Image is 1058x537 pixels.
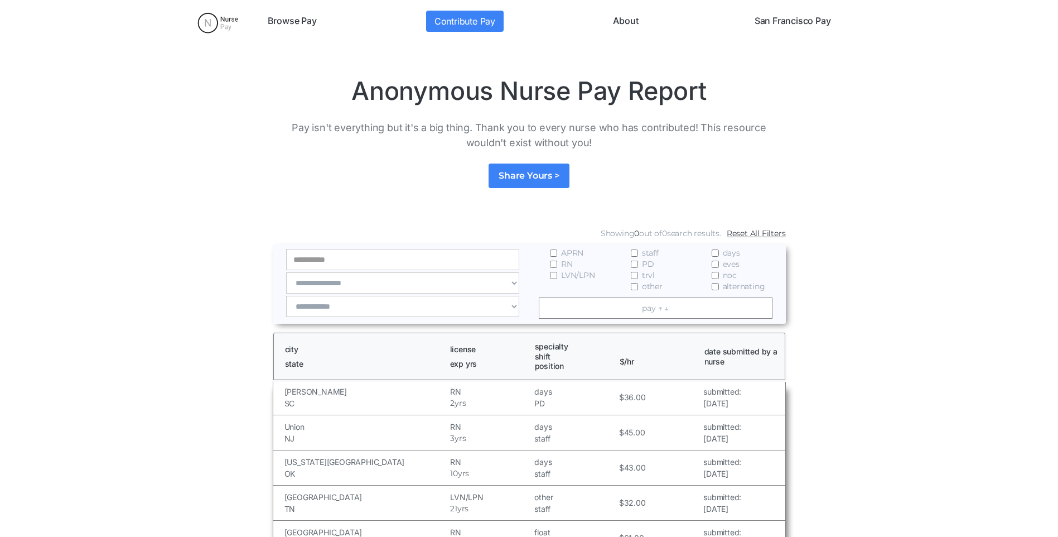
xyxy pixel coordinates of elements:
[631,250,638,257] input: staff
[624,497,646,509] h5: 32.00
[273,120,786,150] p: Pay isn't everything but it's a big thing. Thank you to every nurse who has contributed! This res...
[263,11,321,32] a: Browse Pay
[642,247,659,258] span: staff
[534,491,616,503] h5: other
[535,361,610,371] h1: position
[662,228,667,238] span: 0
[534,503,616,515] h5: staff
[539,298,772,319] a: pay ↑ ↓
[561,247,583,258] span: APRN
[534,421,616,433] h5: days
[703,491,741,515] a: submitted:[DATE]
[284,456,448,468] h5: [US_STATE][GEOGRAPHIC_DATA]
[284,397,448,409] h5: SC
[712,283,719,290] input: alternating
[284,433,448,444] h5: NJ
[723,258,740,270] span: eves
[620,347,694,366] h1: $/hr
[703,456,741,468] h5: submitted:
[535,342,610,352] h1: specialty
[703,491,741,503] h5: submitted:
[489,164,569,188] a: Share Yours >
[723,247,740,258] span: days
[703,503,741,515] h5: [DATE]
[284,386,448,397] h5: [PERSON_NAME]
[284,421,448,433] h5: Union
[284,503,448,515] h5: TN
[723,270,737,281] span: noc
[703,386,741,397] h5: submitted:
[534,456,616,468] h5: days
[450,491,532,503] h5: LVN/LPN
[712,261,719,268] input: eves
[450,456,532,468] h5: RN
[631,283,638,290] input: other
[703,433,741,444] h5: [DATE]
[550,272,557,279] input: LVN/LPN
[642,281,663,292] span: other
[535,352,610,362] h1: shift
[450,433,455,444] h5: 3
[703,421,741,433] h5: submitted:
[285,344,440,354] h1: city
[723,281,765,292] span: alternating
[284,491,448,503] h5: [GEOGRAPHIC_DATA]
[285,359,440,369] h1: state
[704,347,779,366] h1: date submitted by a nurse
[631,272,638,279] input: trvl
[601,228,721,239] div: Showing out of search results.
[534,397,616,409] h5: PD
[450,421,532,433] h5: RN
[619,391,624,403] h5: $
[426,11,504,32] a: Contribute Pay
[624,426,645,438] h5: 45.00
[550,250,557,257] input: APRN
[703,386,741,409] a: submitted:[DATE]
[712,272,719,279] input: noc
[624,391,646,403] h5: 36.00
[703,397,741,409] h5: [DATE]
[455,397,466,409] h5: yrs
[712,250,719,257] input: days
[619,426,624,438] h5: $
[550,261,557,268] input: RN
[534,433,616,444] h5: staff
[608,11,642,32] a: About
[561,258,573,270] span: RN
[624,462,646,473] h5: 43.00
[450,344,525,354] h1: license
[534,468,616,480] h5: staff
[534,386,616,397] h5: days
[631,261,638,268] input: PD
[642,270,655,281] span: trvl
[619,497,624,509] h5: $
[284,468,448,480] h5: OK
[561,270,595,281] span: LVN/LPN
[450,386,532,397] h5: RN
[455,433,466,444] h5: yrs
[450,359,525,369] h1: exp yrs
[727,228,786,239] a: Reset All Filters
[450,503,457,515] h5: 21
[642,258,654,270] span: PD
[450,468,458,480] h5: 10
[619,462,624,473] h5: $
[457,503,468,515] h5: yrs
[450,397,455,409] h5: 2
[703,456,741,480] a: submitted:[DATE]
[750,11,835,32] a: San Francisco Pay
[703,468,741,480] h5: [DATE]
[458,468,469,480] h5: yrs
[273,75,786,107] h1: Anonymous Nurse Pay Report
[634,228,639,238] span: 0
[703,421,741,444] a: submitted:[DATE]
